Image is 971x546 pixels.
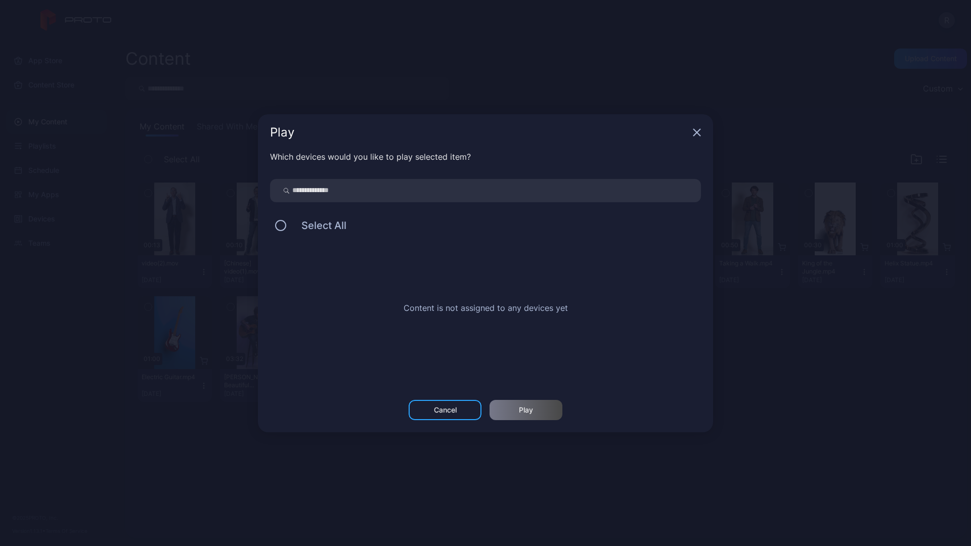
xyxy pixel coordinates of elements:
[291,219,346,232] span: Select All
[270,151,701,163] div: Which devices would you like to play selected item?
[270,126,689,139] div: Play
[404,302,568,314] p: Content is not assigned to any devices yet
[409,400,481,420] button: Cancel
[490,400,562,420] button: Play
[434,406,457,414] div: Cancel
[519,406,533,414] div: Play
